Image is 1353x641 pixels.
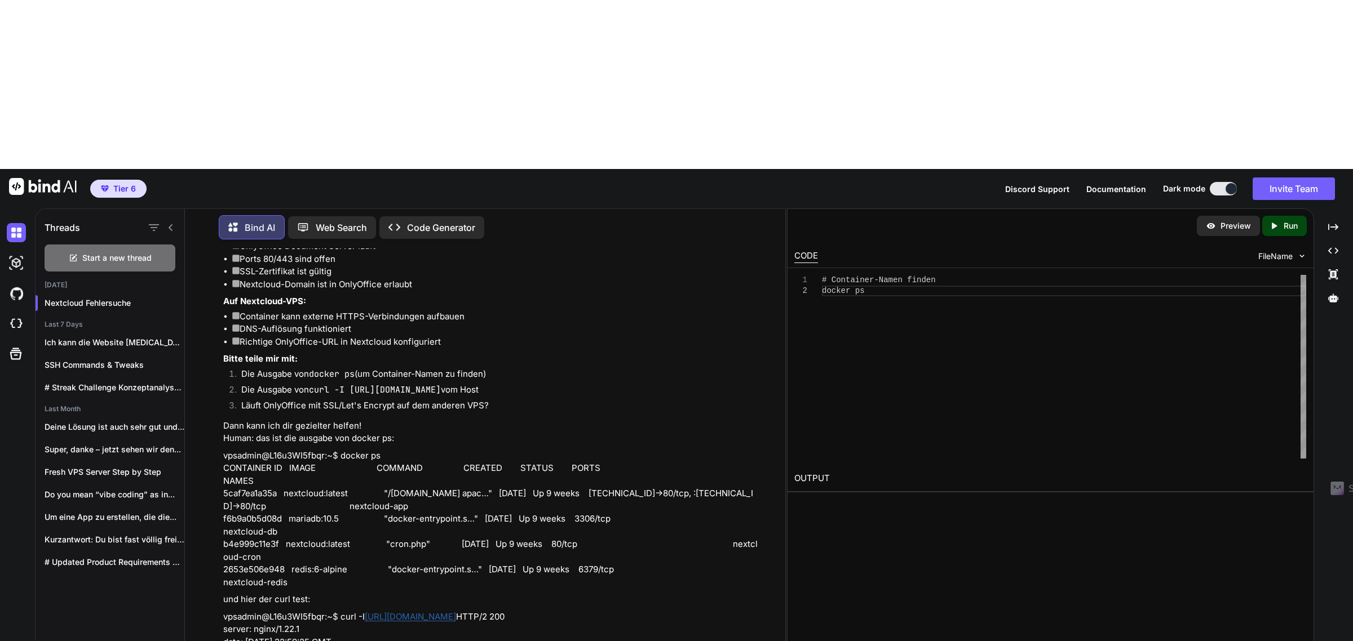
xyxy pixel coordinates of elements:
[223,296,306,306] strong: Auf Nextcloud-VPS:
[232,323,759,336] li: DNS-Auflösung funktioniert
[1005,184,1069,194] span: Discord Support
[7,284,26,303] img: githubDark
[232,384,759,399] li: Die Ausgabe von vom Host
[822,275,936,284] span: # Container-Namen finden
[1163,183,1205,194] span: Dark mode
[45,382,184,393] p: # Streak Challenge Konzeptanalyse & Ausarbeitung ##...
[36,320,184,329] h2: Last 7 Days
[223,353,298,364] strong: Bitte teile mir mit:
[101,185,109,192] img: premium
[309,384,441,395] code: curl -I [URL][DOMAIN_NAME]
[82,252,152,264] span: Start a new thread
[113,183,136,194] span: Tier 6
[45,221,80,234] h1: Threads
[1086,183,1146,195] button: Documentation
[232,310,759,323] li: Container kann externe HTTPS-Verbindungen aufbauen
[794,250,818,263] div: CODE
[788,465,1314,492] h2: OUTPUT
[1284,220,1298,232] p: Run
[7,223,26,242] img: darkChat
[232,265,759,278] li: SSL-Zertifikat ist gültig
[309,368,355,380] code: docker ps
[232,253,759,266] li: Ports 80/443 sind offen
[232,336,759,349] li: Richtige OnlyOffice-URL in Nextcloud konfiguriert
[36,281,184,290] h2: [DATE]
[45,489,184,500] p: Do you mean “vibe coding” as in...
[1206,221,1216,231] img: preview
[90,180,147,198] button: premiumTier 6
[9,178,77,195] img: Bind AI
[45,511,184,523] p: Um eine App zu erstellen, die die...
[45,557,184,568] p: # Updated Product Requirements Document (PRD): JSON-to-CSV...
[1258,251,1293,262] span: FileName
[36,404,184,413] h2: Last Month
[316,221,367,234] p: Web Search
[223,449,759,589] p: vpsadmin@L16u3WI5fbqr:~$ docker ps CONTAINER ID IMAGE COMMAND CREATED STATUS PORTS NAMES 5caf7ea1...
[1005,183,1069,195] button: Discord Support
[7,253,26,273] img: darkAi-studio
[232,399,759,415] li: Läuft OnlyOffice mit SSL/Let's Encrypt auf dem anderen VPS?
[45,421,184,433] p: Deine Lösung ist auch sehr gut und...
[1253,177,1335,200] button: Invite Team
[45,444,184,455] p: Super, danke – jetzt sehen wir den...
[223,420,759,445] p: Dann kann ich dir gezielter helfen! Human: das ist die ausgabe von docker ps:
[365,611,456,622] a: [URL][DOMAIN_NAME]
[45,534,184,545] p: Kurzantwort: Du bist fast völlig frei. Mit...
[407,221,475,234] p: Code Generator
[232,278,759,291] li: Nextcloud-Domain ist in OnlyOffice erlaubt
[1086,184,1146,194] span: Documentation
[822,286,865,295] span: docker ps
[794,275,807,286] div: 1
[45,466,184,478] p: Fresh VPS Server Step by Step
[45,359,184,371] p: SSH Commands & Tweaks
[7,314,26,333] img: cloudideIcon
[223,593,759,606] p: und hier der curl test:
[794,286,807,296] div: 2
[45,297,184,309] p: Nextcloud Fehlersuche
[45,337,184,348] p: Ich kann die Website [MEDICAL_DATA][DOMAIN_NAME] nicht direkt...
[1297,251,1307,261] img: chevron down
[232,368,759,384] li: Die Ausgabe von (um Container-Namen zu finden)
[245,221,275,234] p: Bind AI
[1221,220,1251,232] p: Preview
